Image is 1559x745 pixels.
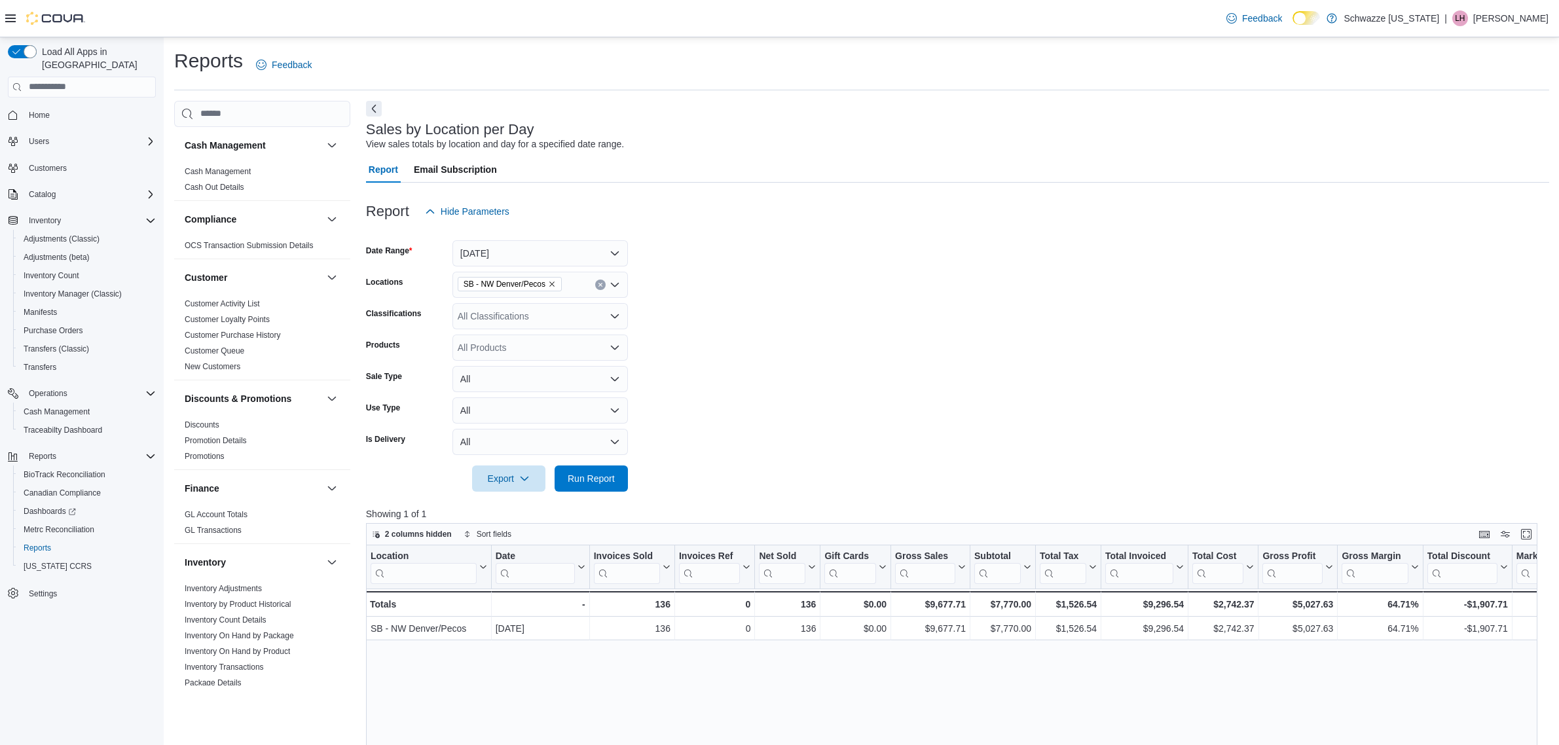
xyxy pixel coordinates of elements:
span: Washington CCRS [18,558,156,574]
button: Reports [3,447,161,465]
a: Settings [24,586,62,602]
button: All [452,366,628,392]
span: Dark Mode [1293,25,1293,26]
span: Customer Activity List [185,299,260,309]
div: $9,296.54 [1105,596,1184,612]
span: Dashboards [24,506,76,517]
span: Metrc Reconciliation [18,522,156,537]
div: 64.71% [1342,621,1418,636]
div: View sales totals by location and day for a specified date range. [366,137,624,151]
div: Total Tax [1040,550,1086,583]
div: Total Invoiced [1105,550,1173,583]
button: Cash Management [324,137,340,153]
span: Customers [29,163,67,173]
a: Inventory Manager (Classic) [18,286,127,302]
span: Transfers (Classic) [24,344,89,354]
label: Classifications [366,308,422,319]
button: Inventory [3,211,161,230]
button: 2 columns hidden [367,526,457,542]
span: Inventory Manager (Classic) [18,286,156,302]
button: Customer [324,270,340,285]
div: $9,296.54 [1105,621,1184,636]
button: Net Sold [759,550,816,583]
span: BioTrack Reconciliation [18,467,156,482]
div: Gift Card Sales [824,550,876,583]
span: Cash Management [18,404,156,420]
label: Date Range [366,245,413,256]
h3: Sales by Location per Day [366,122,534,137]
button: Finance [324,481,340,496]
button: Inventory [24,213,66,228]
a: Feedback [251,52,317,78]
button: Cash Management [185,139,321,152]
div: Invoices Sold [593,550,659,562]
span: Canadian Compliance [18,485,156,501]
span: Traceabilty Dashboard [18,422,156,438]
div: Discounts & Promotions [174,417,350,469]
span: Adjustments (Classic) [24,234,100,244]
a: Transfers [18,359,62,375]
span: Inventory Transactions [185,662,264,672]
button: Transfers [13,358,161,376]
span: Export [480,465,538,492]
span: Purchase Orders [24,325,83,336]
button: Settings [3,583,161,602]
div: Gross Margin [1342,550,1408,562]
span: Canadian Compliance [24,488,101,498]
span: Load All Apps in [GEOGRAPHIC_DATA] [37,45,156,71]
a: Inventory by Product Historical [185,600,291,609]
div: Total Cost [1192,550,1243,562]
span: Users [29,136,49,147]
a: GL Account Totals [185,510,248,519]
span: Adjustments (Classic) [18,231,156,247]
span: Package Details [185,678,242,688]
h3: Report [366,204,409,219]
div: Total Invoiced [1105,550,1173,562]
span: Manifests [24,307,57,318]
button: Purchase Orders [13,321,161,340]
button: Open list of options [610,342,620,353]
div: Date [495,550,574,583]
button: Customers [3,158,161,177]
a: Promotion Details [185,436,247,445]
span: Inventory Adjustments [185,583,262,594]
a: Canadian Compliance [18,485,106,501]
label: Is Delivery [366,434,405,445]
a: BioTrack Reconciliation [18,467,111,482]
span: Run Report [568,472,615,485]
span: Inventory [24,213,156,228]
button: Operations [24,386,73,401]
button: Home [3,105,161,124]
a: Customers [24,160,72,176]
span: Inventory [29,215,61,226]
div: Total Cost [1192,550,1243,583]
span: Manifests [18,304,156,320]
button: Total Tax [1040,550,1097,583]
label: Locations [366,277,403,287]
a: Transfers (Classic) [18,341,94,357]
button: Discounts & Promotions [185,392,321,405]
a: Inventory On Hand by Package [185,631,294,640]
div: Gross Profit [1262,550,1323,562]
span: Dashboards [18,503,156,519]
h1: Reports [174,48,243,74]
div: Total Discount [1427,550,1497,562]
h3: Inventory [185,556,226,569]
button: Next [366,101,382,117]
button: Date [495,550,585,583]
span: Reports [18,540,156,556]
span: Discounts [185,420,219,430]
p: | [1444,10,1447,26]
span: Promotion Details [185,435,247,446]
span: Inventory Count [24,270,79,281]
button: Reports [13,539,161,557]
span: Inventory On Hand by Product [185,646,290,657]
div: Subtotal [974,550,1021,583]
span: Inventory Count [18,268,156,283]
div: $2,742.37 [1192,621,1254,636]
span: SB - NW Denver/Pecos [464,278,545,291]
a: Package Details [185,678,242,687]
div: Net Sold [759,550,805,562]
span: Settings [24,585,156,601]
